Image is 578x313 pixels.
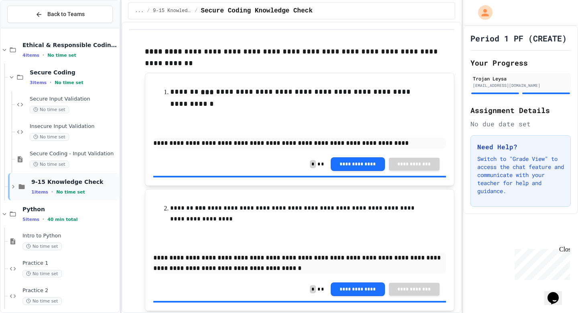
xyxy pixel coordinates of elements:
span: Secure Coding [30,69,118,76]
span: • [50,79,51,86]
span: ... [135,8,144,14]
span: No time set [56,189,85,195]
h2: Assignment Details [470,105,571,116]
span: • [51,189,53,195]
div: My Account [470,3,495,22]
span: 4 items [22,53,39,58]
span: Back to Teams [47,10,85,19]
span: • [43,52,44,58]
span: No time set [30,161,69,168]
span: 9-15 Knowledge Check [153,8,191,14]
span: Secure Coding - Input Validation [30,150,118,157]
h2: Your Progress [470,57,571,68]
span: 40 min total [47,217,77,222]
span: No time set [22,270,62,278]
h3: Need Help? [477,142,564,152]
span: Intro to Python [22,233,118,239]
span: Ethical & Responsible Coding Practice [22,41,118,49]
span: No time set [30,106,69,113]
iframe: chat widget [544,281,570,305]
span: Secure Coding Knowledge Check [201,6,312,16]
div: No due date set [470,119,571,129]
div: [EMAIL_ADDRESS][DOMAIN_NAME] [473,82,568,89]
button: Back to Teams [7,6,113,23]
p: Switch to "Grade View" to access the chat feature and communicate with your teacher for help and ... [477,155,564,195]
span: No time set [55,80,83,85]
span: Practice 1 [22,260,118,267]
span: 1 items [31,189,48,195]
div: Chat with us now!Close [3,3,55,51]
span: / [195,8,197,14]
span: Python [22,206,118,213]
span: No time set [47,53,76,58]
span: • [43,216,44,222]
span: No time set [30,133,69,141]
span: No time set [22,243,62,250]
iframe: chat widget [511,246,570,280]
span: No time set [22,297,62,305]
span: 3 items [30,80,47,85]
span: 5 items [22,217,39,222]
div: Trojan Leysa [473,75,568,82]
span: / [147,8,150,14]
span: Practice 2 [22,287,118,294]
h1: Period 1 PF (CREATE) [470,33,567,44]
span: Insecure Input Validation [30,123,118,130]
span: Secure Input Validation [30,96,118,103]
span: 9-15 Knowledge Check [31,178,118,185]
